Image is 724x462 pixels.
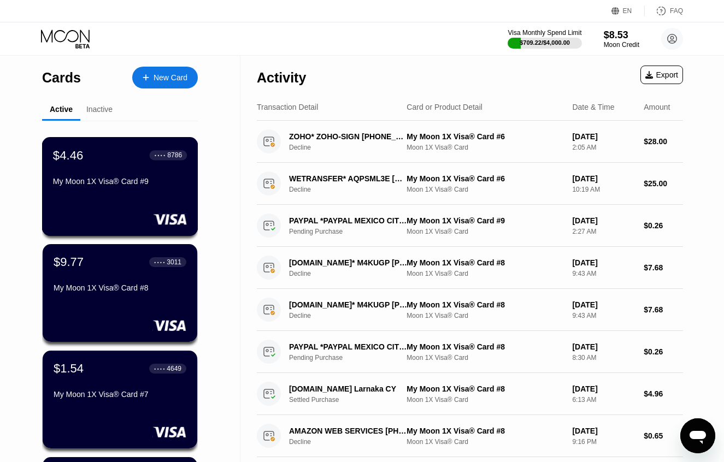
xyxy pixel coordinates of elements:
[407,438,563,446] div: Moon 1X Visa® Card
[257,373,683,415] div: [DOMAIN_NAME] Larnaka CYSettled PurchaseMy Moon 1X Visa® Card #8Moon 1X Visa® Card[DATE]6:13 AM$4.96
[154,260,165,264] div: ● ● ● ●
[407,270,563,277] div: Moon 1X Visa® Card
[407,396,563,404] div: Moon 1X Visa® Card
[604,29,639,41] div: $8.53
[572,312,635,319] div: 9:43 AM
[644,221,683,230] div: $0.26
[645,70,678,79] div: Export
[572,103,614,111] div: Date & Time
[257,103,318,111] div: Transaction Detail
[50,105,73,114] div: Active
[604,41,639,49] div: Moon Credit
[154,73,187,82] div: New Card
[257,205,683,247] div: PAYPAL *PAYPAL MEXICO CITY MXPending PurchaseMy Moon 1X Visa® Card #9Moon 1X Visa® Card[DATE]2:27...
[155,153,166,157] div: ● ● ● ●
[508,29,581,37] div: Visa Monthly Spend Limit
[407,258,563,267] div: My Moon 1X Visa® Card #8
[54,283,186,292] div: My Moon 1X Visa® Card #8
[289,228,416,235] div: Pending Purchase
[572,174,635,183] div: [DATE]
[572,144,635,151] div: 2:05 AM
[407,354,563,362] div: Moon 1X Visa® Card
[572,132,635,141] div: [DATE]
[53,148,84,162] div: $4.46
[154,367,165,370] div: ● ● ● ●
[289,216,407,225] div: PAYPAL *PAYPAL MEXICO CITY MX
[611,5,645,16] div: EN
[42,70,81,86] div: Cards
[167,365,181,372] div: 4649
[43,351,197,448] div: $1.54● ● ● ●4649My Moon 1X Visa® Card #7
[257,415,683,457] div: AMAZON WEB SERVICES [PHONE_NUMBER] AUDeclineMy Moon 1X Visa® Card #8Moon 1X Visa® Card[DATE]9:16 ...
[53,177,187,186] div: My Moon 1X Visa® Card #9
[644,431,683,440] div: $0.65
[289,174,407,183] div: WETRANSFER* AQPSML3E [PHONE_NUMBER] NL
[407,144,563,151] div: Moon 1X Visa® Card
[289,342,407,351] div: PAYPAL *PAYPAL MEXICO CITY MX
[257,163,683,205] div: WETRANSFER* AQPSML3E [PHONE_NUMBER] NLDeclineMy Moon 1X Visa® Card #6Moon 1X Visa® Card[DATE]10:1...
[644,389,683,398] div: $4.96
[407,427,563,435] div: My Moon 1X Visa® Card #8
[644,179,683,188] div: $25.00
[289,438,416,446] div: Decline
[257,331,683,373] div: PAYPAL *PAYPAL MEXICO CITY MXPending PurchaseMy Moon 1X Visa® Card #8Moon 1X Visa® Card[DATE]8:30...
[289,300,407,309] div: [DOMAIN_NAME]* M4KUGP [PHONE_NUMBER] US
[132,67,198,88] div: New Card
[407,342,563,351] div: My Moon 1X Visa® Card #8
[644,263,683,272] div: $7.68
[407,103,482,111] div: Card or Product Detail
[43,244,197,342] div: $9.77● ● ● ●3011My Moon 1X Visa® Card #8
[572,270,635,277] div: 9:43 AM
[167,258,181,266] div: 3011
[644,305,683,314] div: $7.68
[644,347,683,356] div: $0.26
[289,312,416,319] div: Decline
[54,362,84,376] div: $1.54
[257,289,683,331] div: [DOMAIN_NAME]* M4KUGP [PHONE_NUMBER] USDeclineMy Moon 1X Visa® Card #8Moon 1X Visa® Card[DATE]9:4...
[572,228,635,235] div: 2:27 AM
[670,7,683,15] div: FAQ
[572,258,635,267] div: [DATE]
[289,258,407,267] div: [DOMAIN_NAME]* M4KUGP [PHONE_NUMBER] US
[54,255,84,269] div: $9.77
[644,103,670,111] div: Amount
[257,70,306,86] div: Activity
[572,354,635,362] div: 8:30 AM
[289,384,407,393] div: [DOMAIN_NAME] Larnaka CY
[289,270,416,277] div: Decline
[167,151,182,159] div: 8786
[645,5,683,16] div: FAQ
[572,342,635,351] div: [DATE]
[289,354,416,362] div: Pending Purchase
[644,137,683,146] div: $28.00
[572,186,635,193] div: 10:19 AM
[572,216,635,225] div: [DATE]
[289,396,416,404] div: Settled Purchase
[257,121,683,163] div: ZOHO* ZOHO-SIGN [PHONE_NUMBER] USDeclineMy Moon 1X Visa® Card #6Moon 1X Visa® Card[DATE]2:05 AM$2...
[407,174,563,183] div: My Moon 1X Visa® Card #6
[289,427,407,435] div: AMAZON WEB SERVICES [PHONE_NUMBER] AU
[520,39,570,46] div: $709.22 / $4,000.00
[407,186,563,193] div: Moon 1X Visa® Card
[407,132,563,141] div: My Moon 1X Visa® Card #6
[572,384,635,393] div: [DATE]
[86,105,113,114] div: Inactive
[572,300,635,309] div: [DATE]
[407,312,563,319] div: Moon 1X Visa® Card
[604,29,639,49] div: $8.53Moon Credit
[407,300,563,309] div: My Moon 1X Visa® Card #8
[289,144,416,151] div: Decline
[623,7,632,15] div: EN
[680,418,715,453] iframe: Button to launch messaging window
[43,138,197,235] div: $4.46● ● ● ●8786My Moon 1X Visa® Card #9
[407,216,563,225] div: My Moon 1X Visa® Card #9
[407,228,563,235] div: Moon 1X Visa® Card
[289,132,407,141] div: ZOHO* ZOHO-SIGN [PHONE_NUMBER] US
[508,29,581,49] div: Visa Monthly Spend Limit$709.22/$4,000.00
[640,66,683,84] div: Export
[407,384,563,393] div: My Moon 1X Visa® Card #8
[257,247,683,289] div: [DOMAIN_NAME]* M4KUGP [PHONE_NUMBER] USDeclineMy Moon 1X Visa® Card #8Moon 1X Visa® Card[DATE]9:4...
[572,438,635,446] div: 9:16 PM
